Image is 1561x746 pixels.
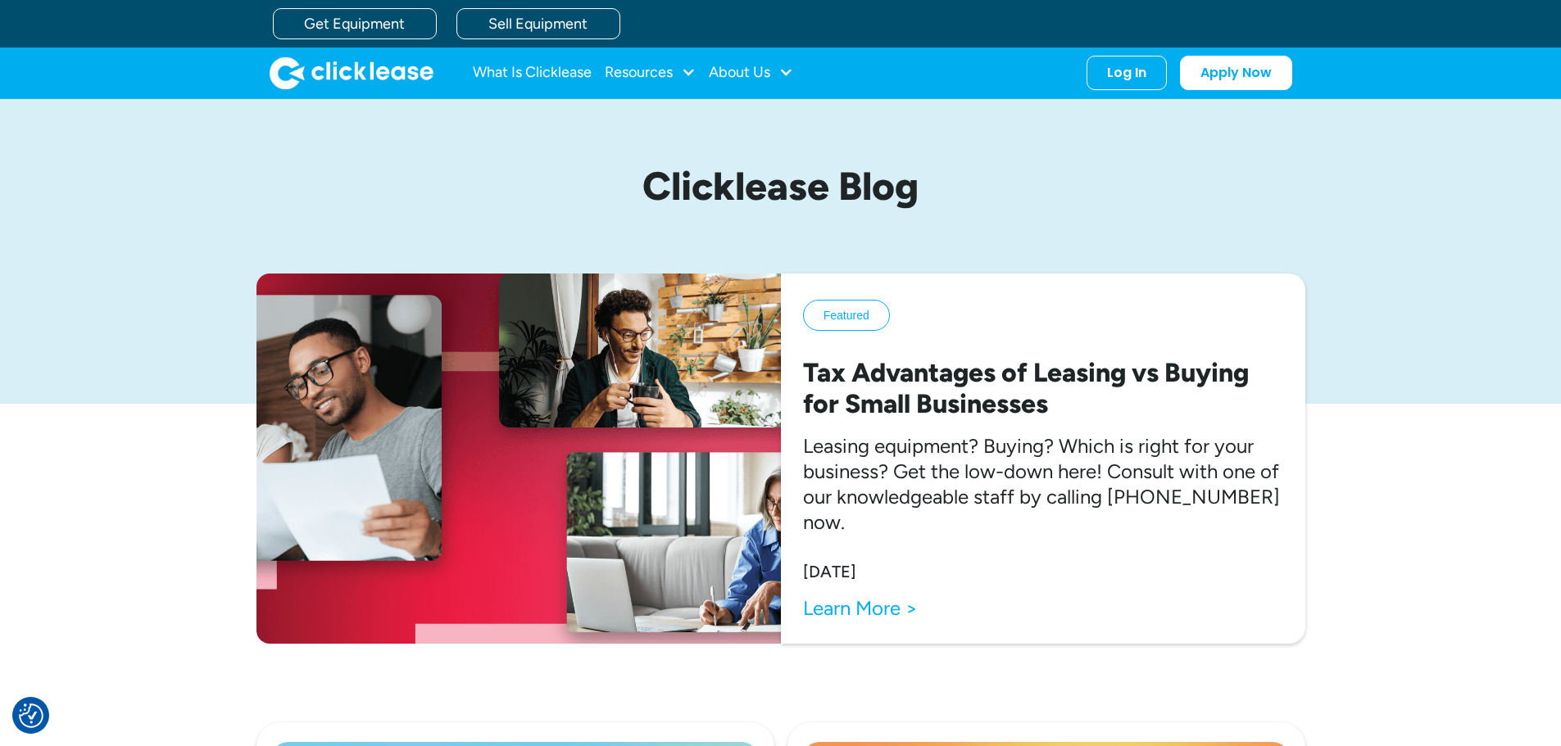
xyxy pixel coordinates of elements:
[803,595,918,621] a: Learn More >
[824,307,869,323] div: Featured
[19,703,43,728] img: Revisit consent button
[803,357,1283,420] h2: Tax Advantages of Leasing vs Buying for Small Businesses
[473,57,592,89] a: What Is Clicklease
[1107,65,1146,81] div: Log In
[1180,56,1292,90] a: Apply Now
[605,57,696,89] div: Resources
[270,57,433,89] a: home
[803,561,856,582] div: [DATE]
[396,165,1166,208] h1: Clicklease Blog
[270,57,433,89] img: Clicklease logo
[709,57,793,89] div: About Us
[19,703,43,728] button: Consent Preferences
[456,8,620,39] a: Sell Equipment
[273,8,437,39] a: Get Equipment
[803,433,1283,536] p: Leasing equipment? Buying? Which is right for your business? Get the low-down here! Consult with ...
